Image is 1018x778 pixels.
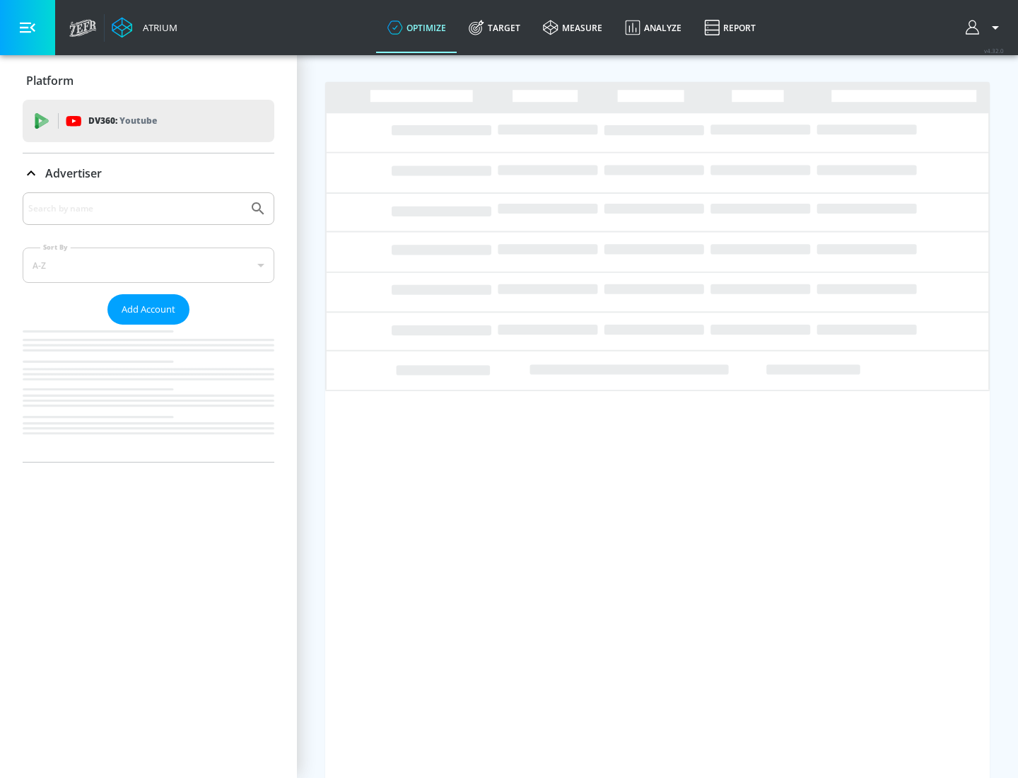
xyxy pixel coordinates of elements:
div: A-Z [23,248,274,283]
a: Report [693,2,767,53]
p: Youtube [119,113,157,128]
button: Add Account [107,294,189,325]
div: DV360: Youtube [23,100,274,142]
p: Advertiser [45,166,102,181]
span: Add Account [122,301,175,318]
p: Platform [26,73,74,88]
p: DV360: [88,113,157,129]
div: Advertiser [23,153,274,193]
a: measure [532,2,614,53]
nav: list of Advertiser [23,325,274,462]
label: Sort By [40,243,71,252]
a: Analyze [614,2,693,53]
input: Search by name [28,199,242,218]
span: v 4.32.0 [984,47,1004,54]
a: optimize [376,2,457,53]
a: Atrium [112,17,177,38]
div: Atrium [137,21,177,34]
div: Advertiser [23,192,274,462]
a: Target [457,2,532,53]
div: Platform [23,61,274,100]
